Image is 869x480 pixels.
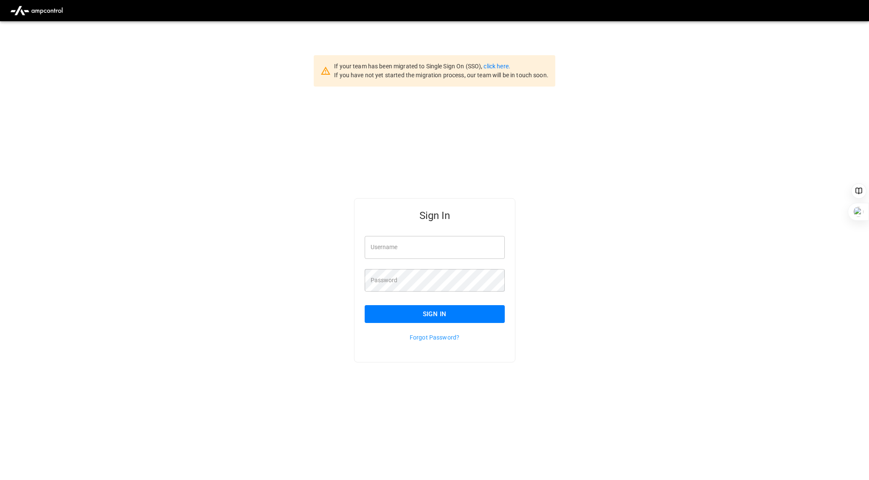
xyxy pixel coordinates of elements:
h5: Sign In [365,209,505,222]
span: If you have not yet started the migration process, our team will be in touch soon. [334,72,548,79]
p: Forgot Password? [365,333,505,342]
button: Sign In [365,305,505,323]
span: If your team has been migrated to Single Sign On (SSO), [334,63,484,70]
img: ampcontrol.io logo [7,3,66,19]
a: click here. [484,63,510,70]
